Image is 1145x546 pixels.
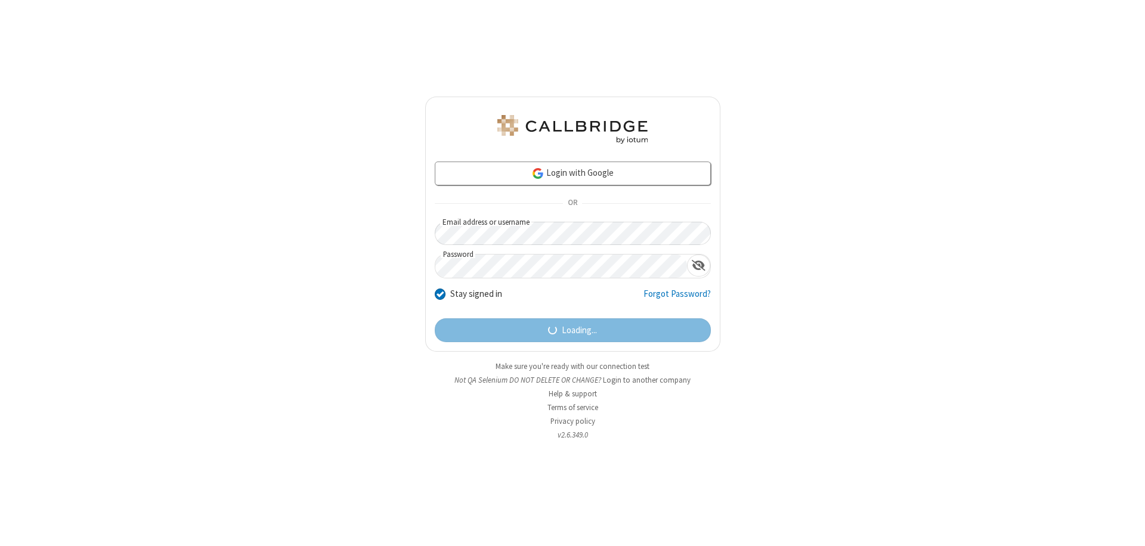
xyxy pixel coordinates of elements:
a: Forgot Password? [643,287,711,310]
label: Stay signed in [450,287,502,301]
a: Make sure you're ready with our connection test [496,361,649,371]
a: Terms of service [547,402,598,412]
img: google-icon.png [531,167,544,180]
img: QA Selenium DO NOT DELETE OR CHANGE [495,115,650,144]
span: Loading... [562,324,597,337]
a: Help & support [549,389,597,399]
input: Email address or username [435,222,711,245]
input: Password [435,255,687,278]
li: v2.6.349.0 [425,429,720,440]
a: Privacy policy [550,416,595,426]
div: Show password [687,255,710,277]
a: Login with Google [435,162,711,185]
span: OR [563,196,582,212]
li: Not QA Selenium DO NOT DELETE OR CHANGE? [425,374,720,386]
button: Login to another company [603,374,691,386]
button: Loading... [435,318,711,342]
